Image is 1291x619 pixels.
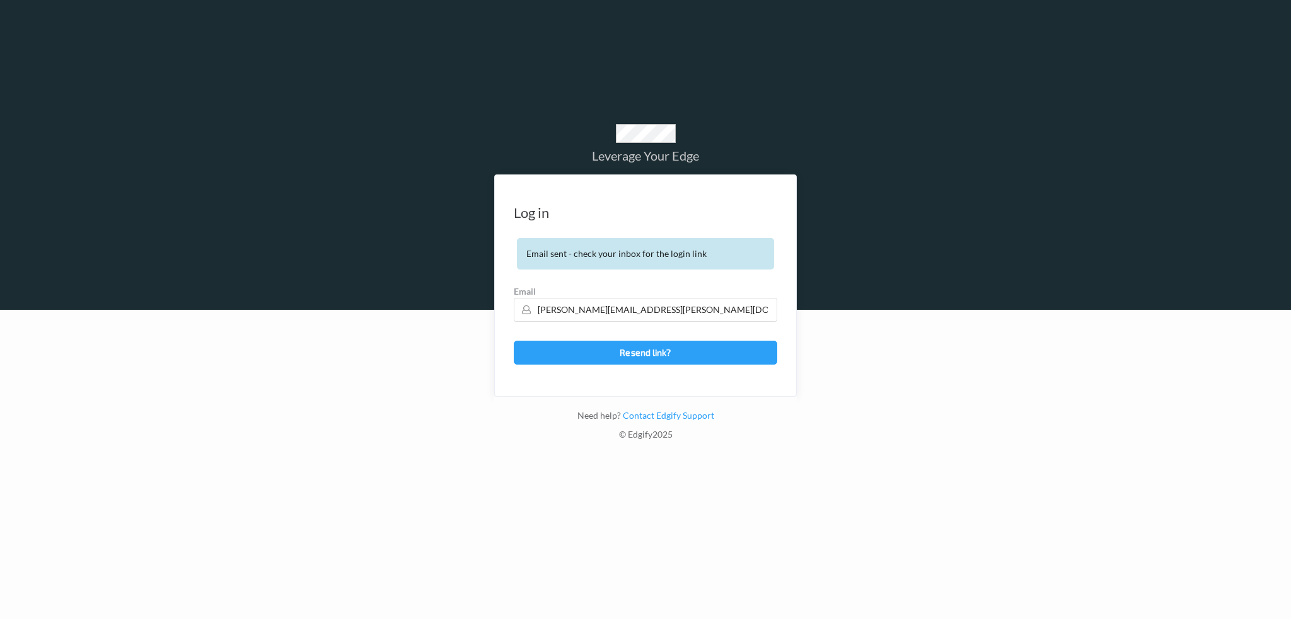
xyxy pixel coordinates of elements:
[514,285,777,298] label: Email
[494,149,797,162] div: Leverage Your Edge
[514,341,777,365] button: Resend link?
[494,409,797,428] div: Need help?
[494,428,797,447] div: © Edgify 2025
[621,410,714,421] a: Contact Edgify Support
[514,207,549,219] div: Log in
[517,238,774,270] div: Email sent - check your inbox for the login link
